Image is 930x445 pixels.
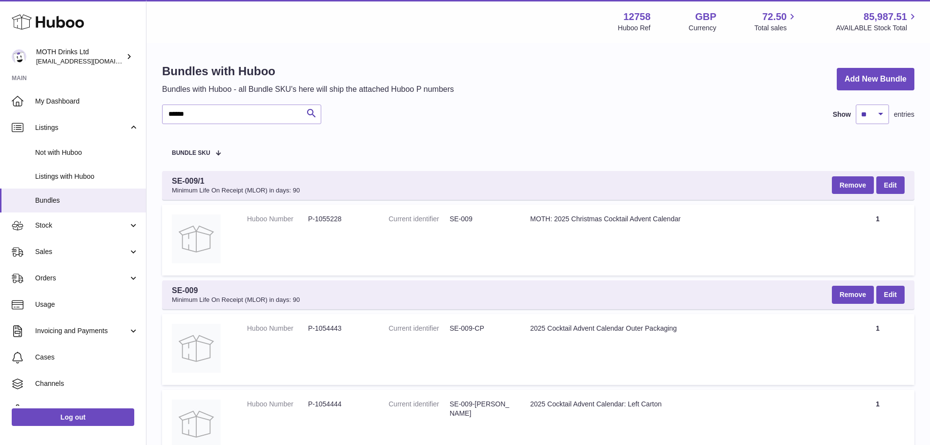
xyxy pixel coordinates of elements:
dd: SE-009-CP [450,324,511,333]
a: Log out [12,408,134,426]
dd: P-1055228 [308,214,369,224]
dt: Huboo Number [247,214,308,224]
div: 2025 Cocktail Advent Calendar Outer Packaging [530,324,831,333]
span: Settings [35,405,139,415]
span: Bundles [35,196,139,205]
dt: Current identifier [389,400,450,418]
button: Remove [832,286,874,303]
div: Currency [689,23,717,33]
span: [EMAIL_ADDRESS][DOMAIN_NAME] [36,57,144,65]
span: Sales [35,247,128,256]
span: Listings [35,123,128,132]
span: Invoicing and Payments [35,326,128,336]
td: 1 [841,205,914,275]
span: Orders [35,274,128,283]
span: Stock [35,221,128,230]
img: orders@mothdrinks.com [12,49,26,64]
td: 1 [841,314,914,385]
div: Huboo Ref [618,23,651,33]
span: SE-009 [172,285,300,304]
div: MOTH: 2025 Christmas Cocktail Advent Calendar [530,214,831,224]
dd: SE-009-[PERSON_NAME] [450,400,511,418]
span: Cases [35,353,139,362]
dd: P-1054444 [308,400,369,409]
p: Bundles with Huboo - all Bundle SKU's here will ship the attached Huboo P numbers [162,84,454,95]
a: Edit [876,176,905,194]
img: MOTH: 2025 Christmas Cocktail Advent Calendar [172,214,221,263]
span: Minimum Life On Receipt (MLOR) in days: 90 [172,186,300,195]
a: Edit [876,286,905,303]
span: Total sales [754,23,798,33]
span: entries [894,110,914,119]
span: SE-009/1 [172,176,300,195]
span: 72.50 [762,10,786,23]
span: My Dashboard [35,97,139,106]
dd: SE-009 [450,214,511,224]
a: Add New Bundle [837,68,914,91]
span: Channels [35,379,139,388]
strong: GBP [695,10,716,23]
span: AVAILABLE Stock Total [836,23,918,33]
a: 72.50 Total sales [754,10,798,33]
h1: Bundles with Huboo [162,64,454,79]
img: 2025 Cocktail Advent Calendar Outer Packaging [172,324,221,373]
span: 85,987.51 [864,10,907,23]
dt: Huboo Number [247,324,308,333]
button: Remove [832,176,874,194]
strong: 12758 [623,10,651,23]
div: 2025 Cocktail Advent Calendar: Left Carton [530,400,831,409]
span: Usage [35,300,139,309]
dt: Huboo Number [247,400,308,409]
span: Listings with Huboo [35,172,139,181]
dd: P-1054443 [308,324,369,333]
span: Minimum Life On Receipt (MLOR) in days: 90 [172,296,300,304]
div: MOTH Drinks Ltd [36,47,124,66]
dt: Current identifier [389,324,450,333]
dt: Current identifier [389,214,450,224]
label: Show [833,110,851,119]
a: 85,987.51 AVAILABLE Stock Total [836,10,918,33]
span: Not with Huboo [35,148,139,157]
span: Bundle SKU [172,150,210,156]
